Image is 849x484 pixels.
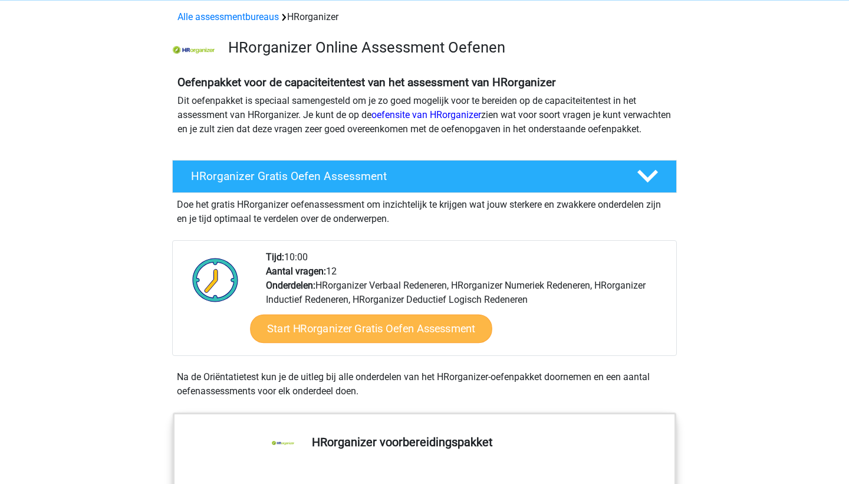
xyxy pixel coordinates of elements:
img: Klok [186,250,245,309]
img: HRorganizer Logo [173,46,215,54]
a: Start HRorganizer Gratis Oefen Assessment [250,315,492,343]
div: Na de Oriëntatietest kun je de uitleg bij alle onderdelen van het HRorganizer-oefenpakket doornem... [172,370,677,398]
b: Tijd: [266,251,284,263]
div: Doe het gratis HRorganizer oefenassessment om inzichtelijk te krijgen wat jouw sterkere en zwakke... [172,193,677,226]
a: Alle assessmentbureaus [177,11,279,22]
a: HRorganizer Gratis Oefen Assessment [167,160,682,193]
a: oefensite van HRorganizer [371,109,481,120]
b: Oefenpakket voor de capaciteitentest van het assessment van HRorganizer [177,76,556,89]
b: Onderdelen: [266,280,315,291]
div: 10:00 12 HRorganizer Verbaal Redeneren, HRorganizer Numeriek Redeneren, HRorganizer Inductief Red... [257,250,676,355]
h3: HRorganizer Online Assessment Oefenen [228,38,667,57]
p: Dit oefenpakket is speciaal samengesteld om je zo goed mogelijk voor te bereiden op de capaciteit... [177,94,672,136]
div: HRorganizer [173,10,676,24]
h4: HRorganizer Gratis Oefen Assessment [191,169,618,183]
b: Aantal vragen: [266,266,326,277]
